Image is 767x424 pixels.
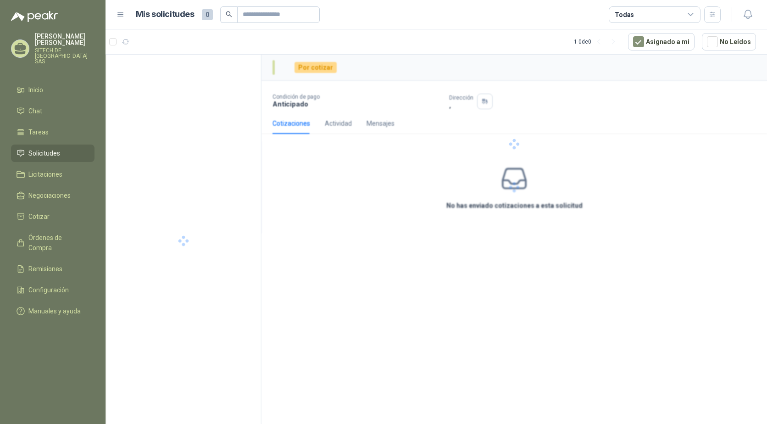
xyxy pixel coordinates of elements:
span: Chat [28,106,42,116]
span: Remisiones [28,264,62,274]
span: Cotizar [28,212,50,222]
a: Chat [11,102,94,120]
a: Órdenes de Compra [11,229,94,257]
span: 0 [202,9,213,20]
a: Licitaciones [11,166,94,183]
span: Inicio [28,85,43,95]
div: 1 - 0 de 0 [574,34,621,49]
h1: Mis solicitudes [136,8,195,21]
img: Logo peakr [11,11,58,22]
p: SITECH DE [GEOGRAPHIC_DATA] SAS [35,48,94,64]
span: Manuales y ayuda [28,306,81,316]
span: Tareas [28,127,49,137]
a: Tareas [11,123,94,141]
a: Remisiones [11,260,94,278]
button: No Leídos [702,33,756,50]
span: Licitaciones [28,169,62,179]
span: search [226,11,232,17]
a: Solicitudes [11,145,94,162]
a: Configuración [11,281,94,299]
span: Órdenes de Compra [28,233,86,253]
p: [PERSON_NAME] [PERSON_NAME] [35,33,94,46]
a: Negociaciones [11,187,94,204]
button: Asignado a mi [628,33,695,50]
a: Inicio [11,81,94,99]
div: Todas [615,10,634,20]
a: Cotizar [11,208,94,225]
span: Negociaciones [28,190,71,201]
span: Solicitudes [28,148,60,158]
span: Configuración [28,285,69,295]
a: Manuales y ayuda [11,302,94,320]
